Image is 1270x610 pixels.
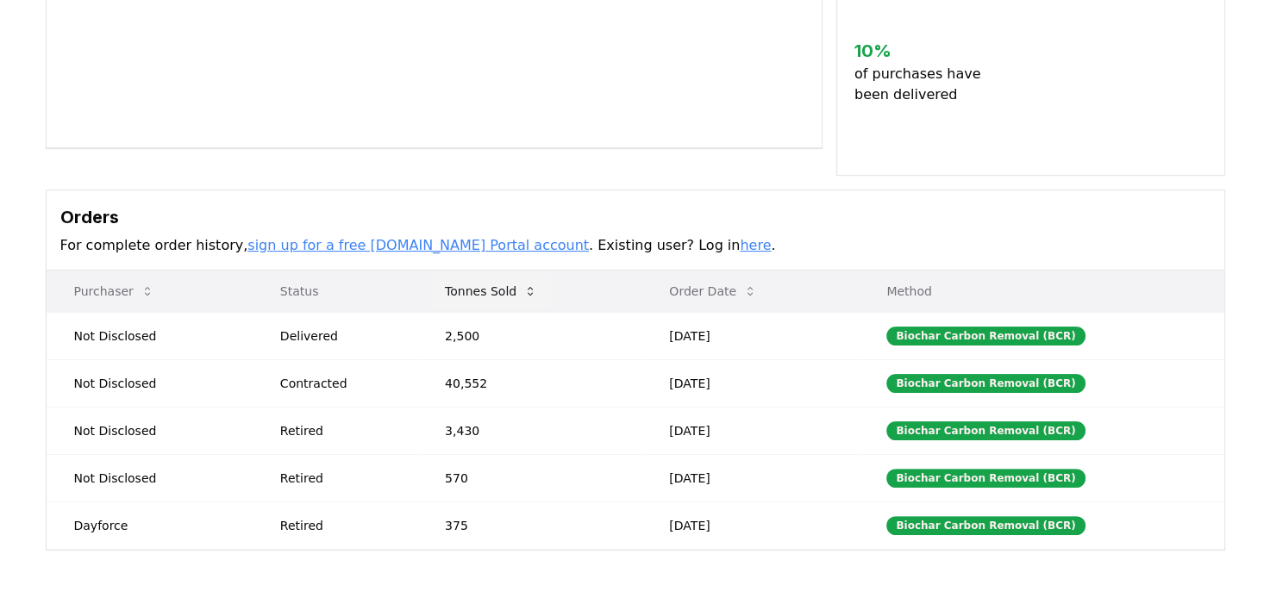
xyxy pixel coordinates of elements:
[886,516,1085,535] div: Biochar Carbon Removal (BCR)
[641,501,859,549] td: [DATE]
[417,359,641,407] td: 40,552
[854,38,995,64] h3: 10 %
[47,359,253,407] td: Not Disclosed
[47,407,253,454] td: Not Disclosed
[641,454,859,501] td: [DATE]
[47,501,253,549] td: Dayforce
[417,501,641,549] td: 375
[886,327,1085,345] div: Biochar Carbon Removal (BCR)
[417,407,641,454] td: 3,430
[247,237,589,253] a: sign up for a free [DOMAIN_NAME] Portal account
[655,274,771,308] button: Order Date
[886,421,1085,440] div: Biochar Carbon Removal (BCR)
[60,274,168,308] button: Purchaser
[280,517,404,534] div: Retired
[280,327,404,345] div: Delivered
[280,422,404,439] div: Retired
[641,407,859,454] td: [DATE]
[740,237,771,253] a: here
[431,274,551,308] button: Tonnes Sold
[886,374,1085,393] div: Biochar Carbon Removal (BCR)
[47,454,253,501] td: Not Disclosed
[417,312,641,359] td: 2,500
[417,454,641,501] td: 570
[60,235,1211,256] p: For complete order history, . Existing user? Log in .
[60,204,1211,230] h3: Orders
[886,469,1085,488] div: Biochar Carbon Removal (BCR)
[641,312,859,359] td: [DATE]
[854,64,995,105] p: of purchases have been delivered
[280,470,404,487] div: Retired
[280,375,404,392] div: Contracted
[873,283,1210,300] p: Method
[266,283,404,300] p: Status
[641,359,859,407] td: [DATE]
[47,312,253,359] td: Not Disclosed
